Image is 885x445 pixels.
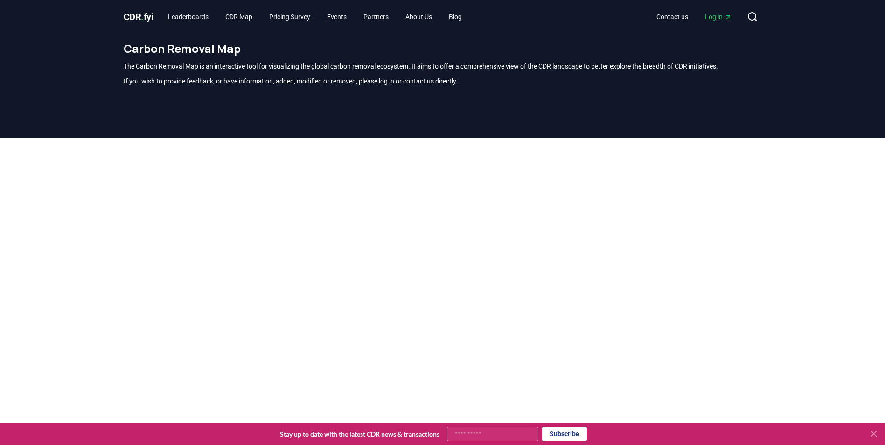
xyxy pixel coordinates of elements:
[124,76,762,86] p: If you wish to provide feedback, or have information, added, modified or removed, please log in o...
[160,8,216,25] a: Leaderboards
[141,11,144,22] span: .
[124,11,153,22] span: CDR fyi
[356,8,396,25] a: Partners
[124,41,762,56] h1: Carbon Removal Map
[697,8,739,25] a: Log in
[160,8,469,25] nav: Main
[124,10,153,23] a: CDR.fyi
[124,62,762,71] p: The Carbon Removal Map is an interactive tool for visualizing the global carbon removal ecosystem...
[649,8,739,25] nav: Main
[218,8,260,25] a: CDR Map
[320,8,354,25] a: Events
[398,8,439,25] a: About Us
[649,8,696,25] a: Contact us
[262,8,318,25] a: Pricing Survey
[441,8,469,25] a: Blog
[705,12,732,21] span: Log in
